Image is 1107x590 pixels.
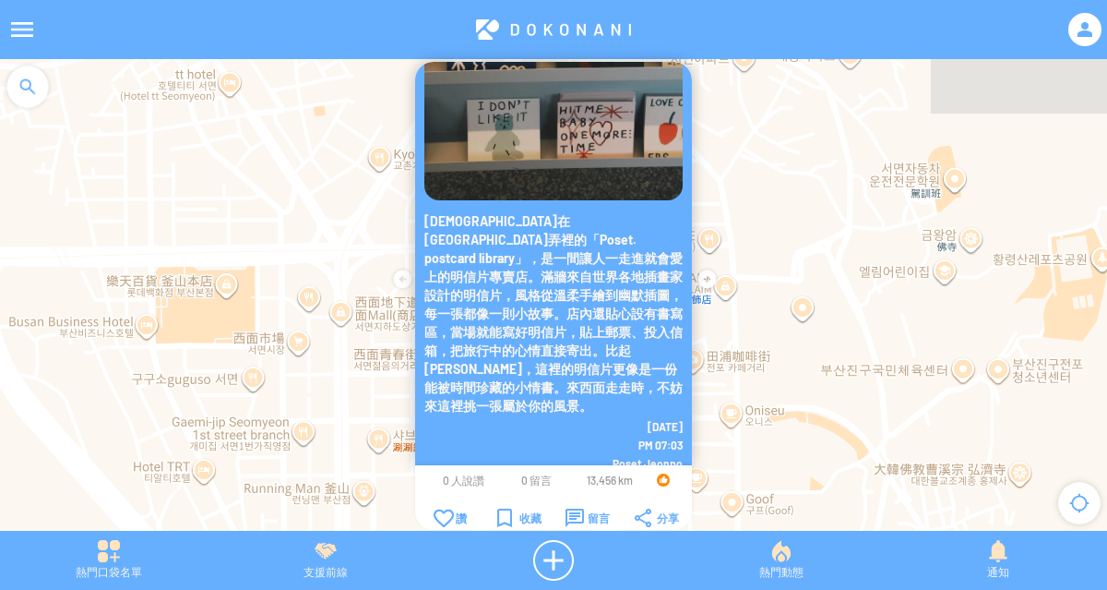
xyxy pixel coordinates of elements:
[497,509,542,527] div: 收藏
[424,212,683,415] p: [DEMOGRAPHIC_DATA]在[GEOGRAPHIC_DATA]弄裡的「Poset. postcard library」，是一間讓人一走進就會愛上的明信片專賣店。滿牆來自世界各地插畫家設...
[613,457,683,470] span: Poset Jeonpo
[565,509,610,527] div: 留言
[434,509,467,527] div: 讚
[673,540,889,581] div: 熱門動態
[890,540,1107,581] div: 通知
[635,509,679,527] div: 分享
[648,420,683,433] span: [DATE]
[5,525,65,549] a: 在 Google 地圖上開啟這個區域 (開啟新視窗)
[521,474,552,487] span: 0 留言
[443,474,484,487] span: 0 人說讚
[217,540,434,581] div: 支援前線
[638,439,683,452] span: PM 07:03
[587,474,633,487] span: 13,456 km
